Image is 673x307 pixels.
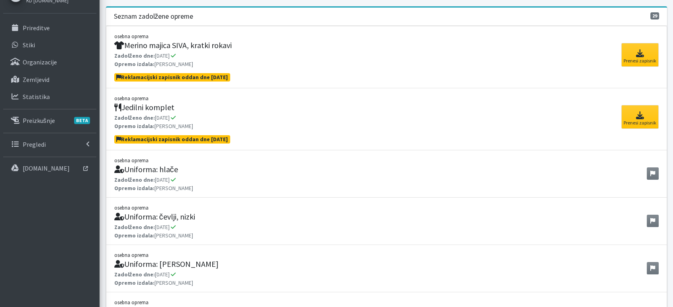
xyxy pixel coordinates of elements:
[114,204,149,211] small: osebna oprema
[114,259,219,269] h5: Uniforma: [PERSON_NAME]
[114,114,230,130] p: [DATE] [PERSON_NAME]
[3,54,96,70] a: Organizacije
[114,95,149,101] small: osebna oprema
[114,165,193,174] h5: Uniforma: hlače
[116,136,228,143] span: Reklamacijski zapisnik oddan dne [DATE]
[114,252,149,258] small: osebna oprema
[3,136,96,152] a: Pregledi
[114,279,155,286] strong: Opremo izdala:
[114,103,230,112] h5: Jedilni komplet
[114,122,155,130] strong: Opremo izdala:
[114,223,155,231] strong: Zadolženo dne:
[114,176,193,192] p: [DATE] [PERSON_NAME]
[114,52,232,68] p: [DATE] [PERSON_NAME]
[650,12,659,19] span: 29
[23,58,57,66] p: Organizacije
[23,93,50,101] p: Statistika
[621,105,659,129] a: Prenesi zapisnik
[114,157,149,163] small: osebna oprema
[3,20,96,36] a: Prireditve
[23,41,35,49] p: Stiki
[23,140,46,148] p: Pregledi
[74,117,90,124] span: BETA
[114,176,155,183] strong: Zadolženo dne:
[114,60,155,68] strong: Opremo izdala:
[114,299,149,305] small: osebna oprema
[3,113,96,128] a: PreizkušnjeBETA
[23,117,55,124] p: Preizkušnje
[114,223,195,240] p: [DATE] [PERSON_NAME]
[23,164,70,172] p: [DOMAIN_NAME]
[23,76,49,84] p: Zemljevid
[3,160,96,176] a: [DOMAIN_NAME]
[3,37,96,53] a: Stiki
[114,185,155,192] strong: Opremo izdala:
[114,12,194,21] h3: Seznam zadolžene opreme
[114,33,149,39] small: osebna oprema
[114,270,219,287] p: [DATE] [PERSON_NAME]
[116,74,228,81] span: Reklamacijski zapisnik oddan dne [DATE]
[23,24,50,32] p: Prireditve
[621,43,659,67] a: Prenesi zapisnik
[114,52,155,59] strong: Zadolženo dne:
[114,41,232,50] h5: Merino majica SIVA, kratki rokavi
[3,89,96,105] a: Statistika
[114,212,195,222] h5: Uniforma: čevlji, nizki
[114,271,155,278] strong: Zadolženo dne:
[3,72,96,87] a: Zemljevid
[114,232,155,239] strong: Opremo izdala:
[114,114,155,121] strong: Zadolženo dne:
